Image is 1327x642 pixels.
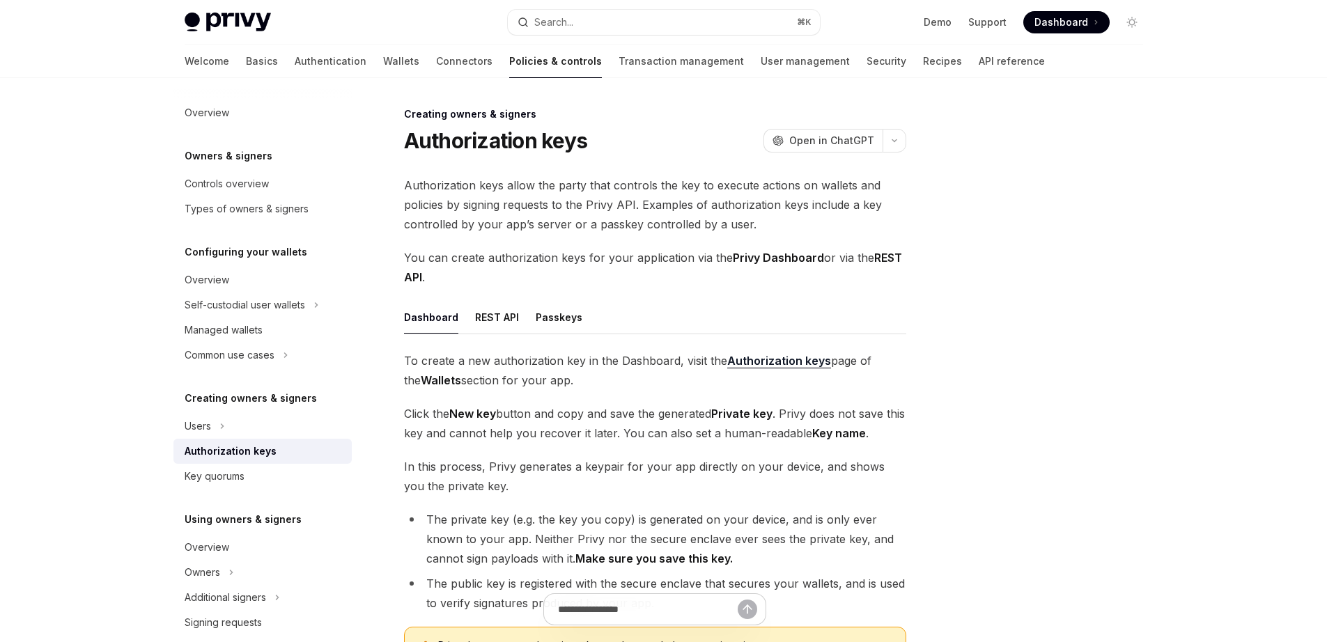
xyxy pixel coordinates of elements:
div: Search... [534,14,573,31]
div: Additional signers [185,589,266,606]
div: Controls overview [185,175,269,192]
h5: Creating owners & signers [185,390,317,407]
li: The public key is registered with the secure enclave that secures your wallets, and is used to ve... [404,574,906,613]
a: Controls overview [173,171,352,196]
button: Passkeys [536,301,582,334]
h5: Configuring your wallets [185,244,307,260]
a: User management [761,45,850,78]
a: Demo [924,15,952,29]
span: To create a new authorization key in the Dashboard, visit the page of the section for your app. [404,351,906,390]
button: Open in ChatGPT [763,129,883,152]
button: REST API [475,301,519,334]
a: Recipes [923,45,962,78]
strong: Private key [711,407,773,421]
strong: Privy Dashboard [733,251,824,265]
a: Types of owners & signers [173,196,352,221]
input: Ask a question... [558,594,738,625]
a: Support [968,15,1007,29]
span: Dashboard [1034,15,1088,29]
a: Signing requests [173,610,352,635]
a: Managed wallets [173,318,352,343]
h5: Owners & signers [185,148,272,164]
a: Basics [246,45,278,78]
a: Connectors [436,45,492,78]
div: Owners [185,564,220,581]
div: Types of owners & signers [185,201,309,217]
span: ⌘ K [797,17,812,28]
strong: Authorization keys [727,354,831,368]
span: You can create authorization keys for your application via the or via the . [404,248,906,287]
span: Open in ChatGPT [789,134,874,148]
span: Click the button and copy and save the generated . Privy does not save this key and cannot help y... [404,404,906,443]
div: Common use cases [185,347,274,363]
li: The private key (e.g. the key you copy) is generated on your device, and is only ever known to yo... [404,510,906,568]
strong: New key [449,407,496,421]
div: Managed wallets [185,322,263,338]
div: Overview [185,272,229,288]
a: Key quorums [173,464,352,489]
a: Transaction management [619,45,744,78]
div: Self-custodial user wallets [185,297,305,313]
a: API reference [979,45,1045,78]
button: Toggle Users section [173,414,352,439]
a: Overview [173,267,352,292]
button: Dashboard [404,301,458,334]
div: Overview [185,104,229,121]
button: Toggle dark mode [1121,11,1143,33]
strong: Key name [812,426,866,440]
div: Authorization keys [185,443,277,460]
button: Toggle Common use cases section [173,343,352,368]
a: Authorization keys [173,439,352,464]
button: Send message [738,600,757,619]
strong: Wallets [421,373,461,387]
img: light logo [185,13,271,32]
a: Dashboard [1023,11,1110,33]
a: Policies & controls [509,45,602,78]
h5: Using owners & signers [185,511,302,528]
a: Overview [173,535,352,560]
button: Toggle Additional signers section [173,585,352,610]
a: Wallets [383,45,419,78]
div: Key quorums [185,468,245,485]
div: Creating owners & signers [404,107,906,121]
button: Open search [508,10,820,35]
h1: Authorization keys [404,128,588,153]
span: In this process, Privy generates a keypair for your app directly on your device, and shows you th... [404,457,906,496]
div: Users [185,418,211,434]
button: Toggle Owners section [173,560,352,585]
div: Overview [185,539,229,556]
strong: Make sure you save this key. [575,551,733,565]
span: Authorization keys allow the party that controls the key to execute actions on wallets and polici... [404,175,906,234]
a: Security [867,45,906,78]
a: Welcome [185,45,229,78]
a: Authorization keys [727,354,831,368]
a: Overview [173,100,352,125]
button: Toggle Self-custodial user wallets section [173,292,352,318]
div: Signing requests [185,614,262,631]
a: Authentication [295,45,366,78]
